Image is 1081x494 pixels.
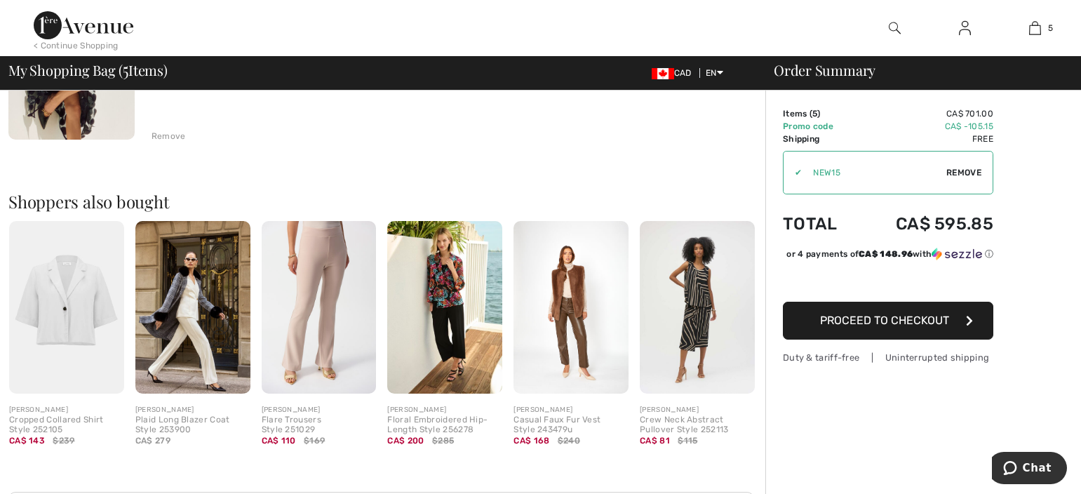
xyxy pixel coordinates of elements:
button: Proceed to Checkout [783,302,993,340]
span: Remove [946,166,981,179]
span: 5 [123,60,128,78]
div: Flare Trousers Style 251029 [262,415,377,435]
span: CA$ 200 [387,436,424,446]
td: Free [858,133,993,145]
a: Sign In [948,20,982,37]
img: Canadian Dollar [652,68,674,79]
div: [PERSON_NAME] [9,405,124,415]
h2: Shoppers also bought [8,193,765,210]
td: Items ( ) [783,107,858,120]
span: Proceed to Checkout [820,314,949,327]
div: Remove [152,130,186,142]
span: $115 [678,434,697,447]
span: $240 [558,434,580,447]
div: [PERSON_NAME] [262,405,377,415]
td: Shipping [783,133,858,145]
img: 1ère Avenue [34,11,133,39]
span: CA$ 148.96 [859,249,913,259]
img: Flare Trousers Style 251029 [262,221,377,394]
span: CA$ 279 [135,436,170,446]
div: Duty & tariff-free | Uninterrupted shipping [783,351,993,364]
span: CA$ 110 [262,436,296,446]
span: $285 [432,434,454,447]
img: Crew Neck Abstract Pullover Style 252113 [640,221,755,394]
div: Casual Faux Fur Vest Style 243479u [513,415,629,435]
iframe: Opens a widget where you can chat to one of our agents [992,452,1067,487]
img: My Info [959,20,971,36]
span: 5 [1048,22,1053,34]
img: Sezzle [932,248,982,260]
div: Cropped Collared Shirt Style 252105 [9,415,124,435]
iframe: PayPal-paypal [783,265,993,297]
span: My Shopping Bag ( Items) [8,63,168,77]
span: CAD [652,68,697,78]
div: Crew Neck Abstract Pullover Style 252113 [640,415,755,435]
div: or 4 payments ofCA$ 148.96withSezzle Click to learn more about Sezzle [783,248,993,265]
img: My Bag [1029,20,1041,36]
img: search the website [889,20,901,36]
div: [PERSON_NAME] [387,405,502,415]
div: Floral Embroidered Hip-Length Style 256278 [387,415,502,435]
div: [PERSON_NAME] [135,405,250,415]
img: Floral Embroidered Hip-Length Style 256278 [387,221,502,394]
img: Cropped Collared Shirt Style 252105 [9,221,124,394]
div: [PERSON_NAME] [640,405,755,415]
div: ✔ [784,166,802,179]
td: CA$ 595.85 [858,200,993,248]
td: CA$ -105.15 [858,120,993,133]
td: Promo code [783,120,858,133]
span: EN [706,68,723,78]
div: Order Summary [757,63,1073,77]
input: Promo code [802,152,946,194]
div: < Continue Shopping [34,39,119,52]
a: 5 [1000,20,1069,36]
span: $169 [304,434,325,447]
span: CA$ 81 [640,436,670,446]
img: Casual Faux Fur Vest Style 243479u [513,221,629,394]
div: [PERSON_NAME] [513,405,629,415]
span: $239 [53,434,74,447]
span: 5 [812,109,817,119]
img: Plaid Long Blazer Coat Style 253900 [135,221,250,394]
div: or 4 payments of with [786,248,993,260]
td: Total [783,200,858,248]
span: CA$ 143 [9,436,45,446]
td: CA$ 701.00 [858,107,993,120]
span: CA$ 168 [513,436,549,446]
div: Plaid Long Blazer Coat Style 253900 [135,415,250,435]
